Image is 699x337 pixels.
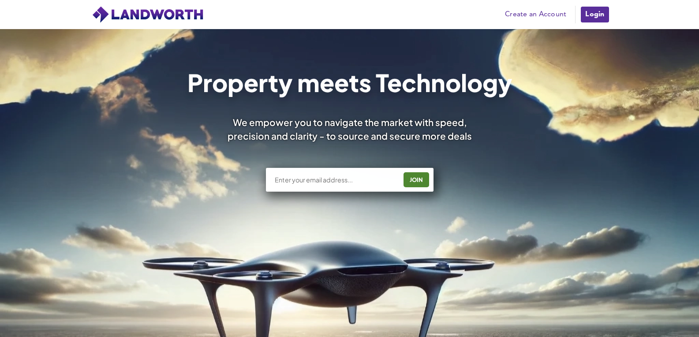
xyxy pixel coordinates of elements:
h1: Property meets Technology [187,70,512,94]
a: Login [580,6,609,23]
div: JOIN [406,173,426,187]
div: We empower you to navigate the market with speed, precision and clarity - to source and secure mo... [216,115,484,143]
a: Create an Account [501,8,571,21]
input: Enter your email address... [274,175,397,184]
button: JOIN [404,172,429,187]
